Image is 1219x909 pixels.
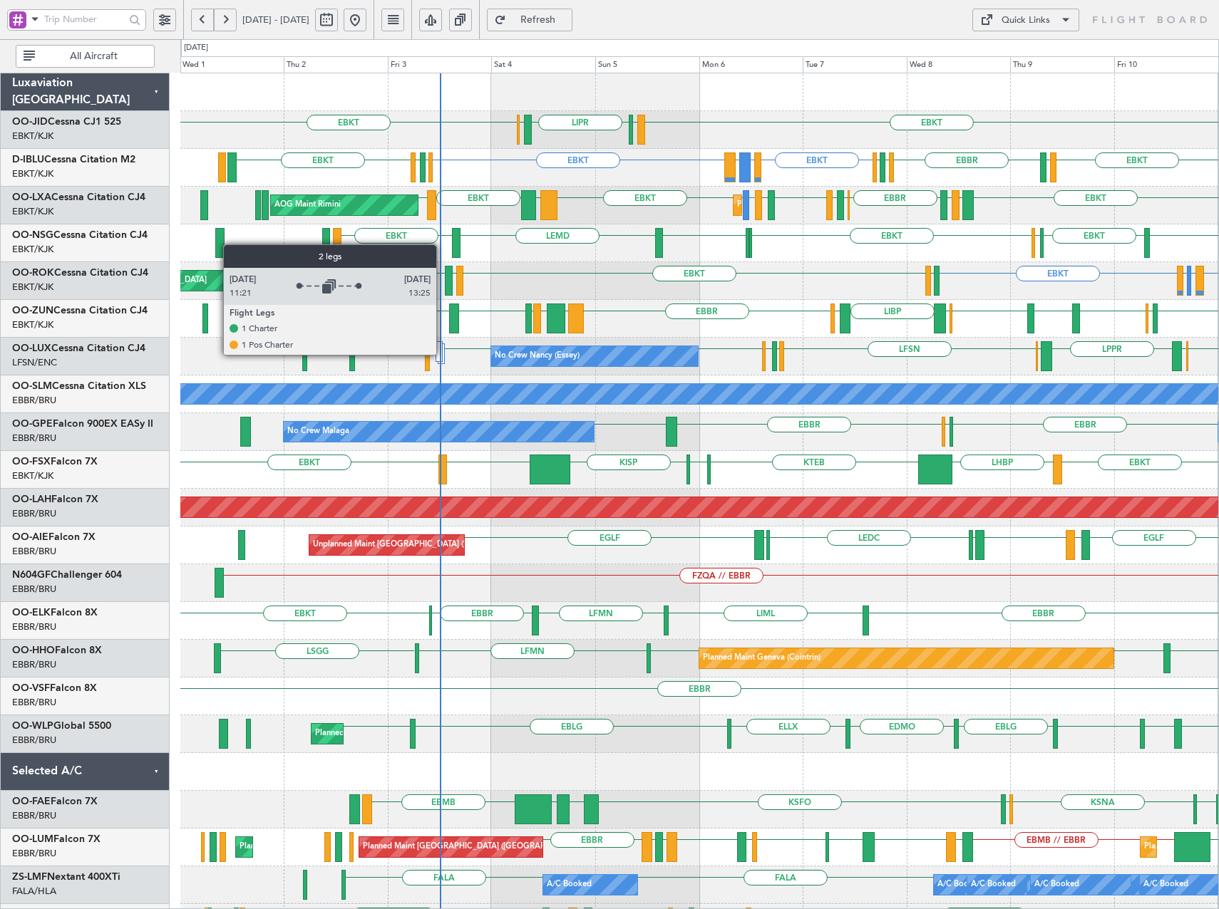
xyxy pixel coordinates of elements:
span: OO-LUX [12,343,51,353]
a: EBKT/KJK [12,469,53,482]
a: LFSN/ENC [12,356,57,369]
div: Planned Maint Geneva (Cointrin) [703,648,821,669]
span: N604GF [12,570,51,580]
div: [DATE] [184,42,208,54]
div: Tue 7 [803,56,907,73]
a: EBBR/BRU [12,583,56,596]
a: OO-ZUNCessna Citation CJ4 [12,306,148,316]
a: OO-LUMFalcon 7X [12,834,101,844]
a: OO-FAEFalcon 7X [12,796,98,806]
a: EBBR/BRU [12,847,56,860]
div: Fri 3 [388,56,492,73]
a: EBKT/KJK [12,281,53,294]
span: OO-NSG [12,230,53,240]
div: No Crew Nancy (Essey) [495,346,580,367]
a: OO-GPEFalcon 900EX EASy II [12,419,153,429]
span: OO-JID [12,117,48,127]
div: Planned Maint Kortrijk-[GEOGRAPHIC_DATA] [737,194,903,216]
a: OO-HHOFalcon 8X [12,645,102,655]
div: Mon 6 [699,56,803,73]
div: Planned Maint Milan (Linate) [315,723,418,744]
span: [DATE] - [DATE] [242,14,309,26]
a: OO-FSXFalcon 7X [12,457,98,467]
a: EBBR/BRU [12,620,56,633]
a: EBBR/BRU [12,734,56,747]
div: A/C Booked [971,874,1016,895]
button: Refresh [487,9,572,31]
span: OO-ELK [12,608,51,618]
div: Thu 9 [1010,56,1114,73]
span: D-IBLU [12,155,44,165]
a: OO-LXACessna Citation CJ4 [12,192,145,202]
div: Wed 8 [907,56,1011,73]
div: Unplanned Maint [GEOGRAPHIC_DATA] ([GEOGRAPHIC_DATA]) [313,534,547,556]
button: Quick Links [972,9,1079,31]
a: EBBR/BRU [12,658,56,671]
a: EBKT/KJK [12,167,53,180]
div: Fri 10 [1114,56,1218,73]
a: OO-ELKFalcon 8X [12,608,98,618]
a: EBBR/BRU [12,394,56,407]
span: OO-LXA [12,192,51,202]
a: ZS-LMFNextant 400XTi [12,872,120,882]
a: OO-NSGCessna Citation CJ4 [12,230,148,240]
a: EBBR/BRU [12,507,56,520]
span: All Aircraft [38,51,150,61]
div: A/C Booked [1143,874,1188,895]
span: OO-AIE [12,532,48,542]
a: EBKT/KJK [12,243,53,256]
a: OO-AIEFalcon 7X [12,532,96,542]
div: Wed 1 [180,56,284,73]
a: EBKT/KJK [12,205,53,218]
div: No Crew Malaga [287,421,349,442]
a: N604GFChallenger 604 [12,570,122,580]
div: A/C Booked [1034,874,1079,895]
a: OO-JIDCessna CJ1 525 [12,117,121,127]
div: Sat 4 [491,56,595,73]
div: AOG Maint Rimini [274,194,341,216]
div: Quick Links [1002,14,1050,28]
span: Refresh [509,15,567,25]
a: EBKT/KJK [12,130,53,142]
span: OO-WLP [12,721,53,731]
span: OO-VSF [12,683,50,693]
div: Thu 2 [284,56,388,73]
a: EBBR/BRU [12,696,56,709]
button: All Aircraft [16,45,155,68]
a: EBKT/KJK [12,318,53,331]
div: Planned Maint [GEOGRAPHIC_DATA] ([GEOGRAPHIC_DATA] National) [240,836,498,858]
span: ZS-LMF [12,872,47,882]
span: OO-HHO [12,645,55,655]
span: OO-LUM [12,834,53,844]
div: A/C Booked [547,874,592,895]
input: Trip Number [44,9,125,30]
a: OO-VSFFalcon 8X [12,683,97,693]
a: D-IBLUCessna Citation M2 [12,155,135,165]
a: EBBR/BRU [12,545,56,558]
span: OO-GPE [12,419,53,429]
span: OO-FSX [12,457,51,467]
a: OO-ROKCessna Citation CJ4 [12,268,148,278]
span: OO-SLM [12,381,52,391]
div: Sun 5 [595,56,699,73]
a: FALA/HLA [12,885,56,898]
div: A/C Booked [937,874,982,895]
span: OO-FAE [12,796,51,806]
span: OO-ZUN [12,306,53,316]
a: EBBR/BRU [12,809,56,822]
div: Planned Maint [GEOGRAPHIC_DATA] ([GEOGRAPHIC_DATA] National) [363,836,621,858]
a: OO-SLMCessna Citation XLS [12,381,146,391]
a: OO-LAHFalcon 7X [12,494,98,504]
a: EBBR/BRU [12,432,56,445]
span: OO-ROK [12,268,54,278]
span: OO-LAH [12,494,51,504]
a: OO-LUXCessna Citation CJ4 [12,343,145,353]
a: OO-WLPGlobal 5500 [12,721,111,731]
